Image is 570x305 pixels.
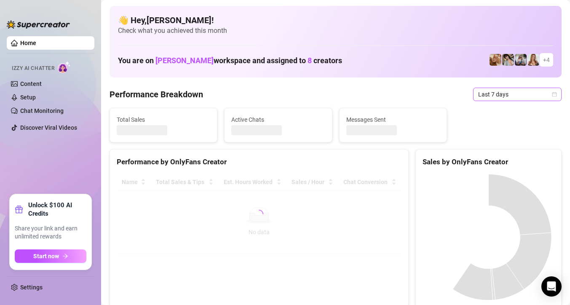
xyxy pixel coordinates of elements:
[543,55,550,64] span: + 4
[20,124,77,131] a: Discover Viral Videos
[62,253,68,259] span: arrow-right
[118,26,553,35] span: Check what you achieved this month
[15,205,23,214] span: gift
[254,209,264,219] span: loading
[490,54,501,66] img: Roux️‍
[117,115,210,124] span: Total Sales
[15,249,86,263] button: Start nowarrow-right
[20,284,43,291] a: Settings
[527,54,539,66] img: Roux
[20,94,36,101] a: Setup
[478,88,557,101] span: Last 7 days
[541,276,562,297] div: Open Intercom Messenger
[15,225,86,241] span: Share your link and earn unlimited rewards
[12,64,54,72] span: Izzy AI Chatter
[7,20,70,29] img: logo-BBDzfeDw.svg
[423,156,554,168] div: Sales by OnlyFans Creator
[346,115,440,124] span: Messages Sent
[502,54,514,66] img: Raven
[110,88,203,100] h4: Performance Breakdown
[33,253,59,260] span: Start now
[308,56,312,65] span: 8
[20,107,64,114] a: Chat Monitoring
[515,54,527,66] img: ANDREA
[118,14,553,26] h4: 👋 Hey, [PERSON_NAME] !
[118,56,342,65] h1: You are on workspace and assigned to creators
[231,115,325,124] span: Active Chats
[28,201,86,218] strong: Unlock $100 AI Credits
[552,92,557,97] span: calendar
[117,156,401,168] div: Performance by OnlyFans Creator
[20,40,36,46] a: Home
[155,56,214,65] span: [PERSON_NAME]
[20,80,42,87] a: Content
[58,61,71,73] img: AI Chatter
